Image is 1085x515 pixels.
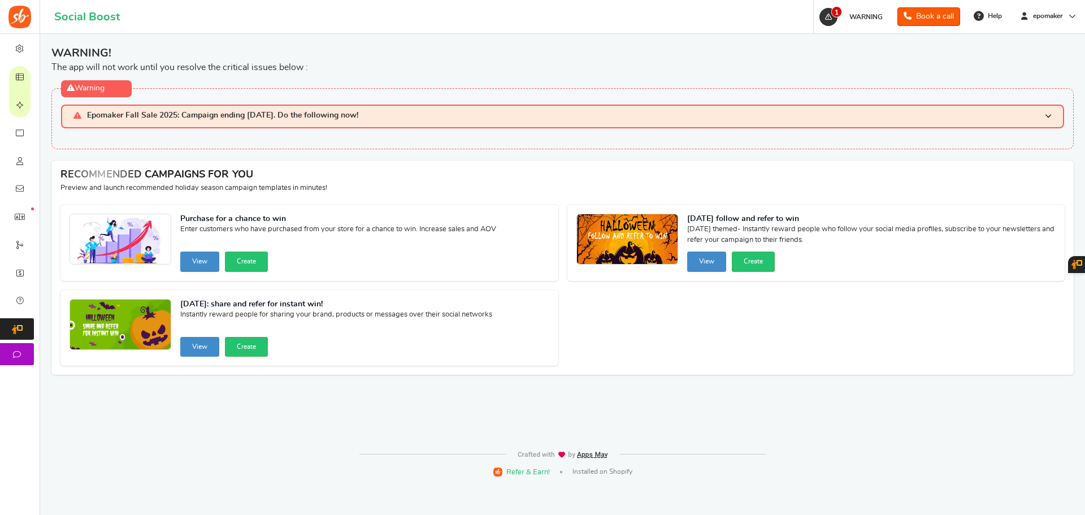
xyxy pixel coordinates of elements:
strong: [DATE]: share and refer for instant win! [180,299,492,310]
strong: [DATE] follow and refer to win [687,214,1056,225]
a: Help [969,7,1008,25]
span: WARNING [849,14,883,20]
img: Recommended Campaigns [70,214,171,265]
img: Social Boost [8,6,31,28]
span: Enter customers who have purchased from your store for a chance to win. Increase sales and AOV [180,224,496,247]
button: Create [225,252,268,271]
img: Recommended Campaigns [577,214,678,265]
img: img-footer.webp [517,451,609,458]
button: View [687,252,726,271]
span: WARNING! [51,45,1074,61]
span: Installed on Shopify [572,467,632,477]
div: The app will not work until you resolve the critical issues below : [51,45,1074,73]
button: View [180,337,219,357]
h1: Social Boost [54,11,120,23]
a: Refer & Earn! [493,466,550,477]
em: New [31,207,34,210]
img: Recommended Campaigns [70,300,171,350]
span: 1 [831,6,842,18]
button: Create [732,252,775,271]
div: Warning [61,80,132,97]
span: epomaker [1028,11,1067,21]
p: Preview and launch recommended holiday season campaign templates in minutes! [60,183,1065,193]
a: 1 WARNING [818,8,888,26]
button: View [180,252,219,271]
span: Instantly reward people for sharing your brand, products or messages over their social networks [180,310,492,332]
h4: RECOMMENDED CAMPAIGNS FOR YOU [60,170,1065,181]
span: [DATE] themed- Instantly reward people who follow your social media profiles, subscribe to your n... [687,224,1056,247]
span: Epomaker Fall Sale 2025: Campaign ending [DATE]. Do the following now! [87,111,358,121]
span: Help [985,11,1002,21]
button: Create [225,337,268,357]
strong: Purchase for a chance to win [180,214,496,225]
a: Book a call [897,7,960,26]
span: | [560,471,562,473]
